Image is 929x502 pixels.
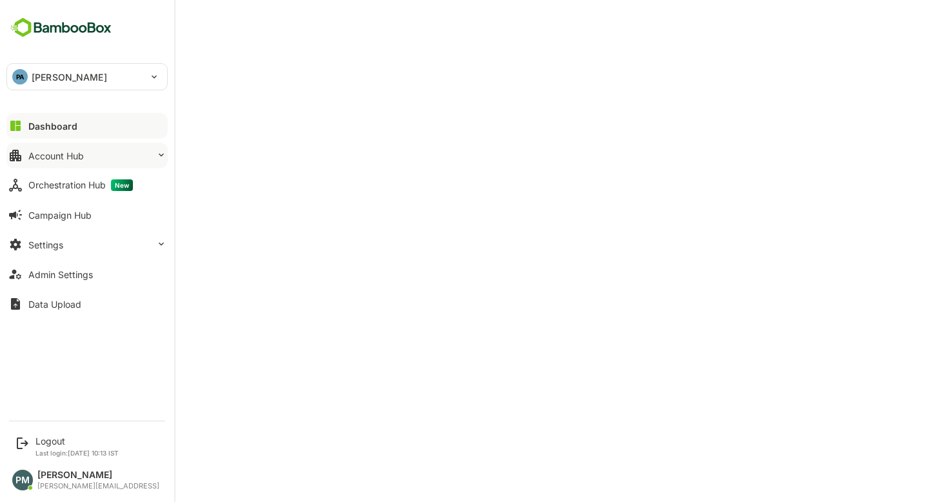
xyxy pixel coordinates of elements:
button: Campaign Hub [6,202,168,228]
button: Dashboard [6,113,168,139]
button: Account Hub [6,143,168,168]
div: Data Upload [28,299,81,310]
div: PA[PERSON_NAME] [7,64,167,90]
div: Dashboard [28,121,77,132]
div: [PERSON_NAME][EMAIL_ADDRESS] [37,482,159,490]
img: BambooboxFullLogoMark.5f36c76dfaba33ec1ec1367b70bb1252.svg [6,15,115,40]
p: [PERSON_NAME] [32,70,107,84]
button: Data Upload [6,291,168,317]
div: Orchestration Hub [28,179,133,191]
button: Settings [6,232,168,257]
div: Account Hub [28,150,84,161]
div: PM [12,470,33,490]
button: Admin Settings [6,261,168,287]
div: [PERSON_NAME] [37,470,159,481]
span: New [111,179,133,191]
div: Admin Settings [28,269,93,280]
button: Orchestration HubNew [6,172,168,198]
div: PA [12,69,28,85]
p: Last login: [DATE] 10:13 IST [35,449,119,457]
div: Settings [28,239,63,250]
div: Logout [35,436,119,447]
div: Campaign Hub [28,210,92,221]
